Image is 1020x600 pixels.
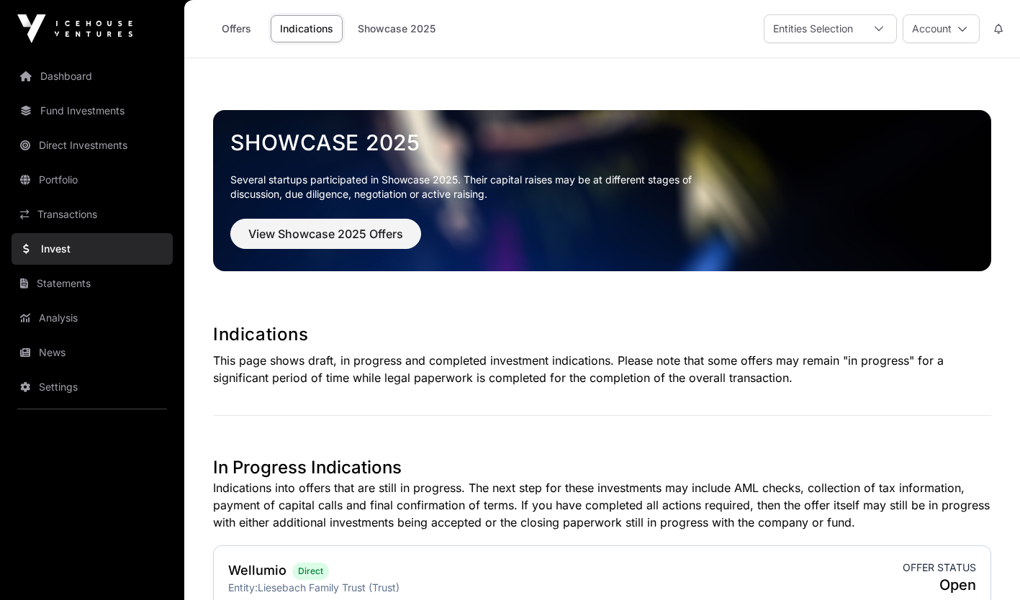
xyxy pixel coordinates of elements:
button: Account [903,14,980,43]
a: Showcase 2025 [230,129,974,155]
iframe: Chat Widget [948,531,1020,600]
a: Showcase 2025 [348,15,445,42]
span: Liesebach Family Trust (Trust) [258,581,400,594]
span: Entity: [228,581,258,594]
button: View Showcase 2025 Offers [230,219,421,249]
span: View Showcase 2025 Offers [248,225,403,242]
h1: In Progress Indications [213,456,991,479]
h1: Indications [213,323,991,346]
a: Fund Investments [12,95,173,127]
img: Showcase 2025 [213,110,991,271]
p: Indications into offers that are still in progress. The next step for these investments may inclu... [213,479,991,531]
a: Invest [12,233,173,265]
a: Statements [12,268,173,299]
a: Indications [271,15,343,42]
span: Open [903,575,976,595]
span: Direct [298,565,323,577]
a: News [12,337,173,368]
a: Offers [207,15,265,42]
p: Several startups participated in Showcase 2025. Their capital raises may be at different stages o... [230,173,714,201]
span: Offer status [903,560,976,575]
a: Dashboard [12,60,173,92]
div: Entities Selection [764,15,862,42]
a: Settings [12,371,173,403]
a: Wellumio [228,563,286,578]
a: Analysis [12,302,173,334]
a: Transactions [12,199,173,230]
a: View Showcase 2025 Offers [230,233,421,247]
img: Icehouse Ventures Logo [17,14,132,43]
a: Direct Investments [12,129,173,161]
a: Portfolio [12,164,173,196]
p: This page shows draft, in progress and completed investment indications. Please note that some of... [213,352,991,386]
